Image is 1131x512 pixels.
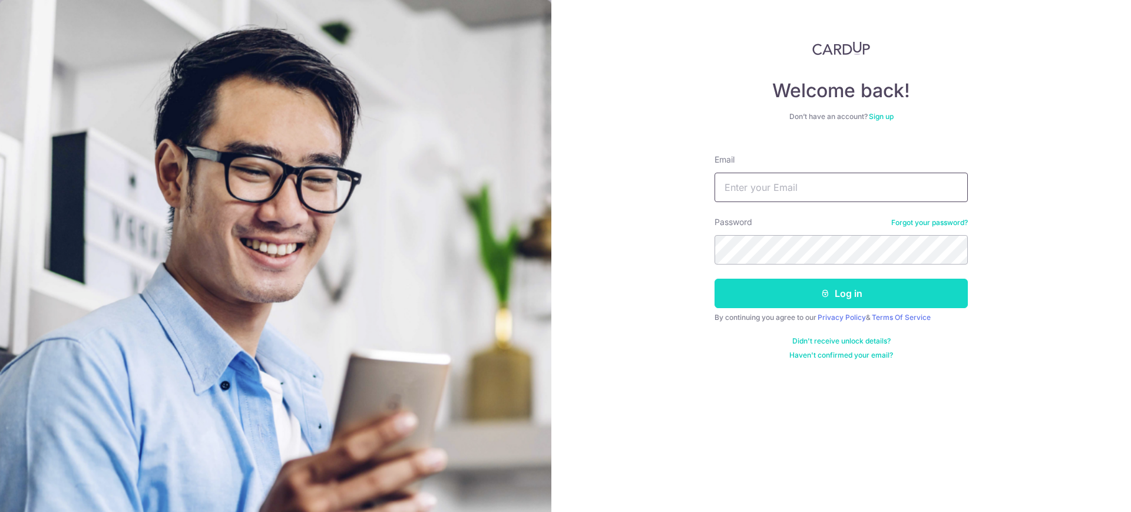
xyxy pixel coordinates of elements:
[715,112,968,121] div: Don’t have an account?
[715,79,968,103] h4: Welcome back!
[715,173,968,202] input: Enter your Email
[812,41,870,55] img: CardUp Logo
[891,218,968,227] a: Forgot your password?
[872,313,931,322] a: Terms Of Service
[715,154,735,166] label: Email
[715,313,968,322] div: By continuing you agree to our &
[715,279,968,308] button: Log in
[789,351,893,360] a: Haven't confirmed your email?
[818,313,866,322] a: Privacy Policy
[715,216,752,228] label: Password
[869,112,894,121] a: Sign up
[792,336,891,346] a: Didn't receive unlock details?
